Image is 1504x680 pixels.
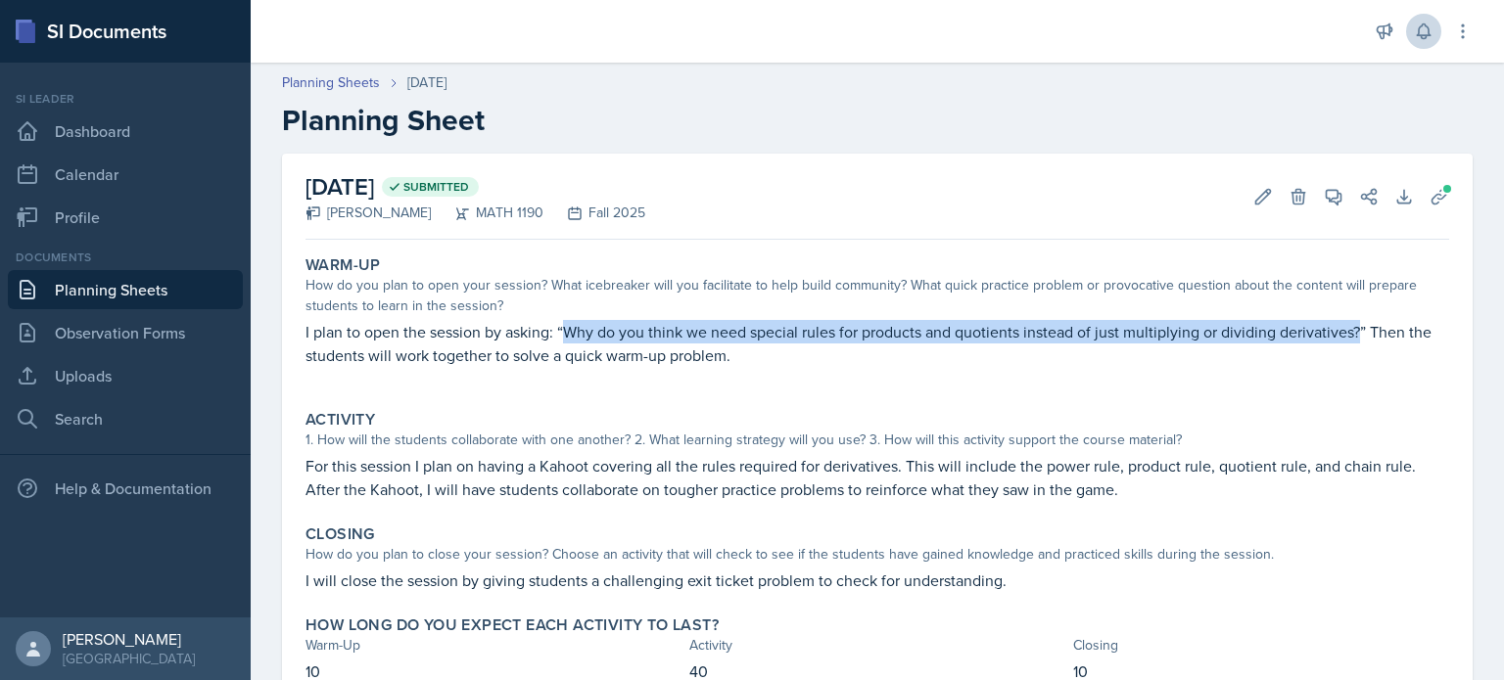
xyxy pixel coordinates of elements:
[8,356,243,395] a: Uploads
[8,249,243,266] div: Documents
[689,635,1065,656] div: Activity
[403,179,469,195] span: Submitted
[305,275,1449,316] div: How do you plan to open your session? What icebreaker will you facilitate to help build community...
[8,270,243,309] a: Planning Sheets
[407,72,446,93] div: [DATE]
[8,198,243,237] a: Profile
[8,469,243,508] div: Help & Documentation
[305,320,1449,367] p: I plan to open the session by asking: “Why do you think we need special rules for products and qu...
[63,649,195,668] div: [GEOGRAPHIC_DATA]
[1073,635,1449,656] div: Closing
[305,615,719,635] label: How long do you expect each activity to last?
[305,255,381,275] label: Warm-Up
[431,203,543,223] div: MATH 1190
[305,410,375,430] label: Activity
[8,313,243,352] a: Observation Forms
[305,568,1449,592] p: I will close the session by giving students a challenging exit ticket problem to check for unders...
[305,169,645,204] h2: [DATE]
[8,155,243,194] a: Calendar
[8,399,243,438] a: Search
[305,430,1449,450] div: 1. How will the students collaborate with one another? 2. What learning strategy will you use? 3....
[305,454,1449,501] p: For this session I plan on having a Kahoot covering all the rules required for derivatives. This ...
[63,629,195,649] div: [PERSON_NAME]
[305,524,375,544] label: Closing
[8,112,243,151] a: Dashboard
[305,203,431,223] div: [PERSON_NAME]
[8,90,243,108] div: Si leader
[305,635,681,656] div: Warm-Up
[543,203,645,223] div: Fall 2025
[282,72,380,93] a: Planning Sheets
[282,103,1473,138] h2: Planning Sheet
[305,544,1449,565] div: How do you plan to close your session? Choose an activity that will check to see if the students ...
